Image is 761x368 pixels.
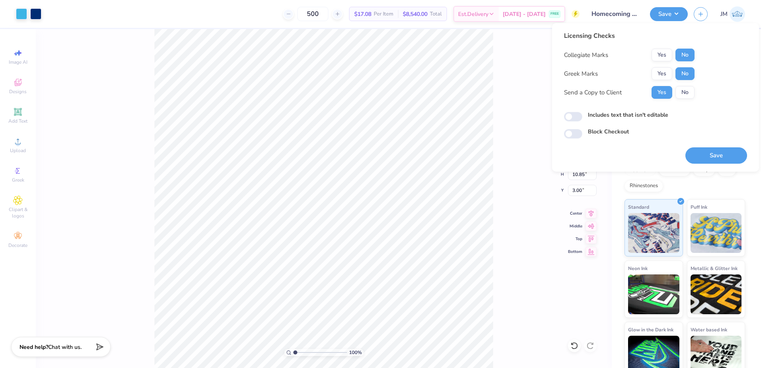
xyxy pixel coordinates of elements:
[12,177,24,183] span: Greek
[675,49,695,61] button: No
[297,7,328,21] input: – –
[9,59,27,65] span: Image AI
[564,31,695,41] div: Licensing Checks
[8,242,27,249] span: Decorate
[628,203,649,211] span: Standard
[730,6,745,22] img: Joshua Malaki
[4,206,32,219] span: Clipart & logos
[588,127,629,136] label: Block Checkout
[349,349,362,356] span: 100 %
[20,343,48,351] strong: Need help?
[628,325,673,334] span: Glow in the Dark Ink
[720,6,745,22] a: JM
[48,343,82,351] span: Chat with us.
[564,69,598,78] div: Greek Marks
[675,86,695,99] button: No
[10,147,26,154] span: Upload
[568,223,582,229] span: Middle
[675,67,695,80] button: No
[503,10,546,18] span: [DATE] - [DATE]
[691,274,742,314] img: Metallic & Glitter Ink
[568,211,582,216] span: Center
[685,147,747,164] button: Save
[354,10,371,18] span: $17.08
[564,51,608,60] div: Collegiate Marks
[585,6,644,22] input: Untitled Design
[568,236,582,242] span: Top
[628,213,679,253] img: Standard
[652,86,672,99] button: Yes
[652,49,672,61] button: Yes
[9,88,27,95] span: Designs
[652,67,672,80] button: Yes
[691,264,738,272] span: Metallic & Glitter Ink
[458,10,488,18] span: Est. Delivery
[628,264,648,272] span: Neon Ink
[691,213,742,253] img: Puff Ink
[550,11,559,17] span: FREE
[568,249,582,254] span: Bottom
[691,325,727,334] span: Water based Ink
[628,274,679,314] img: Neon Ink
[430,10,442,18] span: Total
[588,111,668,119] label: Includes text that isn't editable
[564,88,622,97] div: Send a Copy to Client
[691,203,707,211] span: Puff Ink
[720,10,728,19] span: JM
[403,10,427,18] span: $8,540.00
[624,180,663,192] div: Rhinestones
[8,118,27,124] span: Add Text
[374,10,393,18] span: Per Item
[650,7,688,21] button: Save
